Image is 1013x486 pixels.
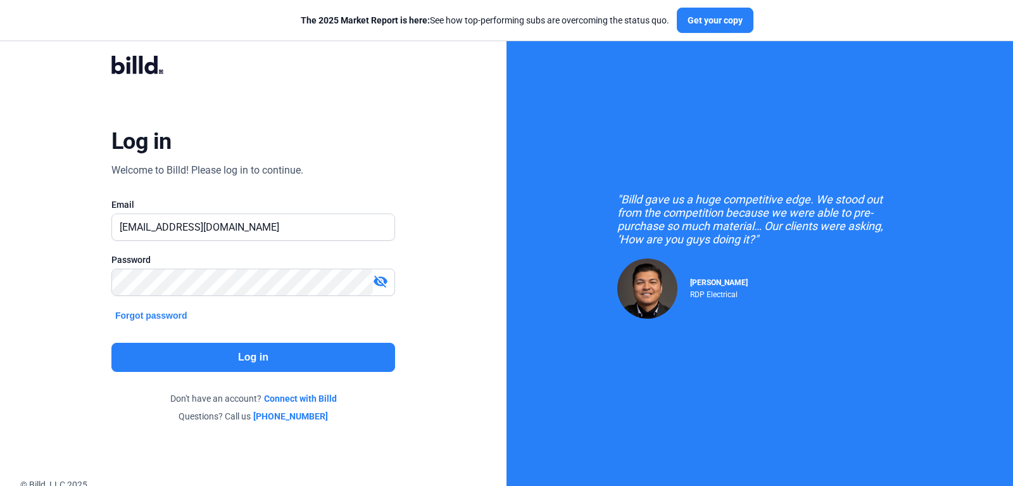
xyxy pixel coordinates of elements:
[690,287,748,299] div: RDP Electrical
[111,198,395,211] div: Email
[253,410,328,423] a: [PHONE_NUMBER]
[111,392,395,405] div: Don't have an account?
[111,253,395,266] div: Password
[111,127,172,155] div: Log in
[111,309,191,323] button: Forgot password
[617,259,677,319] img: Raul Pacheco
[677,8,753,33] button: Get your copy
[111,343,395,372] button: Log in
[690,278,748,287] span: [PERSON_NAME]
[111,163,303,178] div: Welcome to Billd! Please log in to continue.
[301,15,430,25] span: The 2025 Market Report is here:
[301,14,669,27] div: See how top-performing subs are overcoming the status quo.
[264,392,337,405] a: Connect with Billd
[111,410,395,423] div: Questions? Call us
[617,193,902,246] div: "Billd gave us a huge competitive edge. We stood out from the competition because we were able to...
[373,274,388,289] mat-icon: visibility_off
